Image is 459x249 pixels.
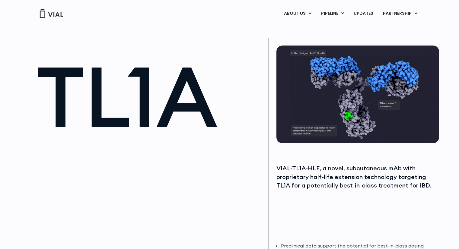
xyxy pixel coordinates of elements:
a: PIPELINEMenu Toggle [316,8,349,19]
img: Vial Logo [39,9,63,18]
a: ABOUT USMenu Toggle [279,8,316,19]
h1: TL1A [37,55,263,139]
a: UPDATES [349,8,378,19]
div: VIAL-TL1A-HLE, a novel, subcutaneous mAb with proprietary half-life extension technology targetin... [276,164,438,190]
img: TL1A antibody diagram. [276,46,439,143]
a: PARTNERSHIPMenu Toggle [378,8,422,19]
